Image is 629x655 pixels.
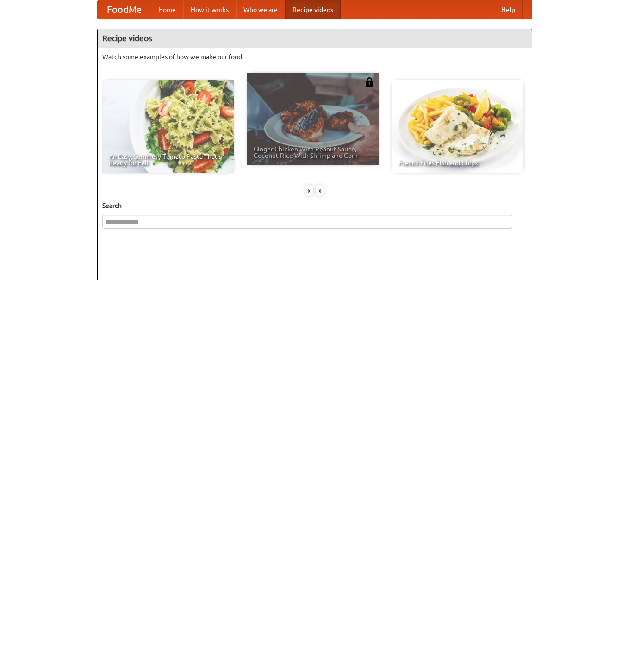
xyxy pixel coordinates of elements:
span: An Easy, Summery Tomato Pasta That's Ready for Fall [109,153,227,166]
a: Home [151,0,183,19]
div: « [305,185,313,196]
div: » [316,185,324,196]
a: How it works [183,0,236,19]
a: An Easy, Summery Tomato Pasta That's Ready for Fall [102,80,234,173]
h5: Search [102,201,527,210]
a: French Fries Fish and Chips [392,80,523,173]
a: Recipe videos [285,0,341,19]
img: 483408.png [365,77,374,87]
a: FoodMe [98,0,151,19]
span: French Fries Fish and Chips [399,160,517,166]
p: Watch some examples of how we make our food! [102,52,527,62]
a: Help [494,0,523,19]
a: Who we are [236,0,285,19]
h4: Recipe videos [98,29,532,48]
